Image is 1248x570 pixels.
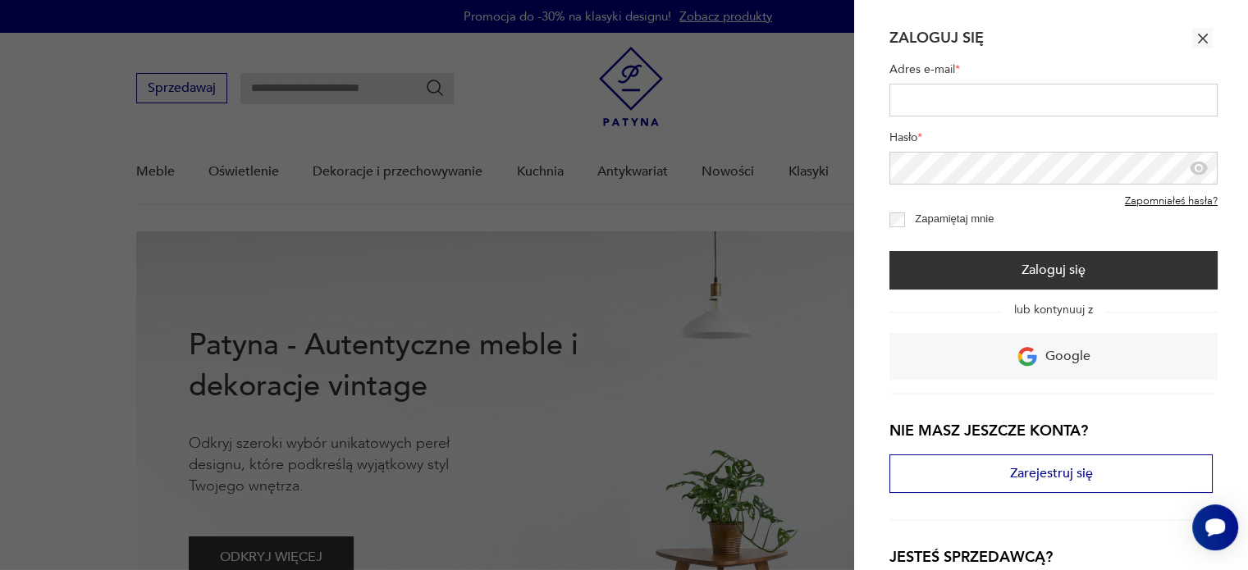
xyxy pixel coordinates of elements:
img: Ikona Google [1017,347,1037,367]
a: Google [889,333,1218,380]
iframe: Smartsupp widget button [1192,504,1238,550]
button: Zarejestruj się [889,454,1213,493]
h3: Jesteś sprzedawcą? [889,547,1213,568]
button: Zaloguj się [889,251,1218,290]
label: Adres e-mail [889,62,1218,84]
h3: Nie masz jeszcze konta? [889,421,1213,441]
span: lub kontynuuj z [1001,302,1106,317]
p: Google [1045,344,1090,369]
a: Zapomniałeś hasła? [1125,195,1218,208]
h2: Zaloguj się [889,28,984,48]
label: Zapamiętaj mnie [915,212,994,225]
label: Hasło [889,130,1218,152]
